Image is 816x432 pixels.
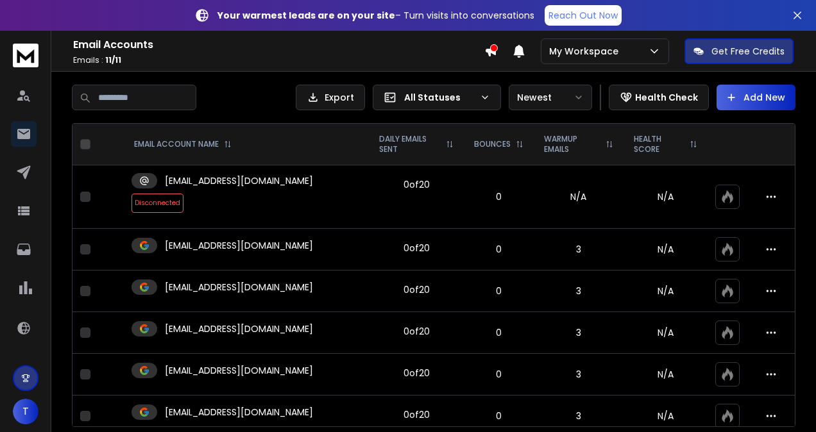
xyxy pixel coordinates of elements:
[609,85,709,110] button: Health Check
[631,190,700,203] p: N/A
[165,364,313,377] p: [EMAIL_ADDRESS][DOMAIN_NAME]
[105,54,121,65] span: 11 / 11
[404,91,475,104] p: All Statuses
[635,91,698,104] p: Health Check
[404,325,430,338] div: 0 of 20
[549,45,624,58] p: My Workspace
[631,326,700,339] p: N/A
[472,285,526,297] p: 0
[631,285,700,297] p: N/A
[472,326,526,339] p: 0
[13,399,38,424] button: T
[296,85,365,110] button: Export
[165,174,313,187] p: [EMAIL_ADDRESS][DOMAIN_NAME]
[711,45,785,58] p: Get Free Credits
[472,243,526,256] p: 0
[534,165,624,229] td: N/A
[165,281,313,294] p: [EMAIL_ADDRESS][DOMAIN_NAME]
[548,9,618,22] p: Reach Out Now
[472,368,526,381] p: 0
[545,5,622,26] a: Reach Out Now
[404,408,430,421] div: 0 of 20
[404,283,430,296] div: 0 of 20
[73,55,484,65] p: Emails :
[472,190,526,203] p: 0
[404,178,430,191] div: 0 of 20
[631,410,700,422] p: N/A
[534,229,624,270] td: 3
[534,270,624,312] td: 3
[717,85,795,110] button: Add New
[684,38,794,64] button: Get Free Credits
[472,410,526,422] p: 0
[404,367,430,379] div: 0 of 20
[631,243,700,256] p: N/A
[165,239,313,252] p: [EMAIL_ADDRESS][DOMAIN_NAME]
[631,368,700,381] p: N/A
[509,85,592,110] button: Newest
[534,354,624,395] td: 3
[13,44,38,67] img: logo
[134,139,232,149] div: EMAIL ACCOUNT NAME
[73,37,484,53] h1: Email Accounts
[217,9,395,22] strong: Your warmest leads are on your site
[474,139,511,149] p: BOUNCES
[634,134,684,154] p: HEALTH SCORE
[132,194,183,213] span: Disconnected
[165,406,313,419] p: [EMAIL_ADDRESS][DOMAIN_NAME]
[534,312,624,354] td: 3
[165,322,313,335] p: [EMAIL_ADDRESS][DOMAIN_NAME]
[404,242,430,254] div: 0 of 20
[217,9,534,22] p: – Turn visits into conversations
[379,134,441,154] p: DAILY EMAILS SENT
[544,134,600,154] p: WARMUP EMAILS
